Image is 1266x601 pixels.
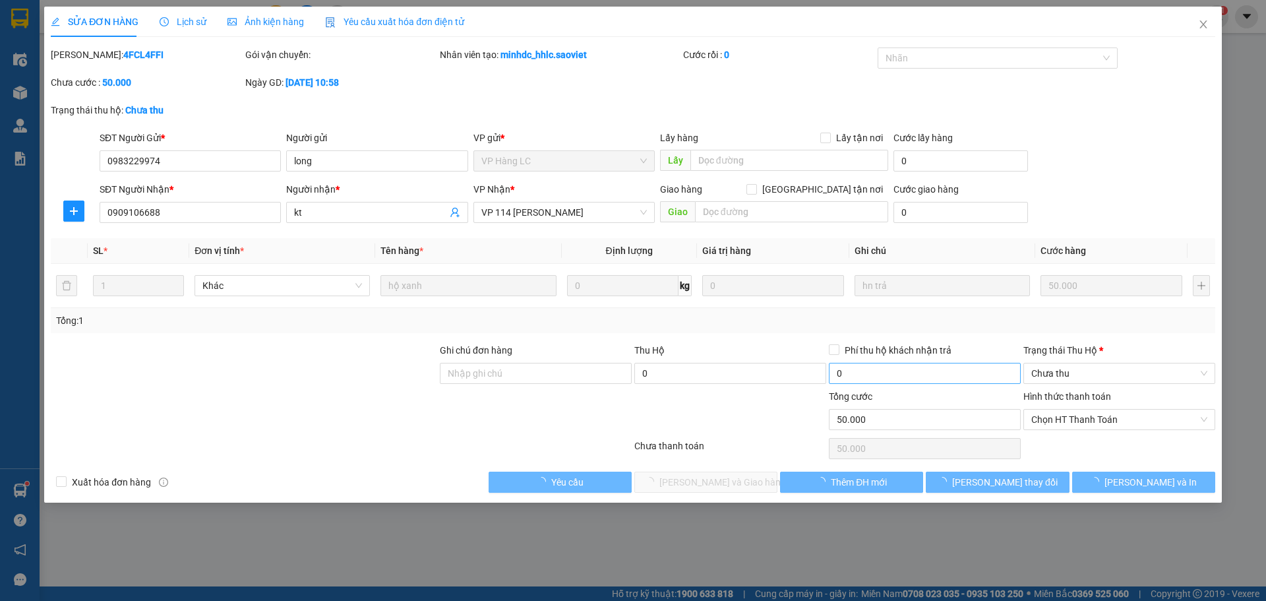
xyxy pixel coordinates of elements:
span: edit [51,17,60,26]
span: Khác [202,276,362,296]
span: user-add [450,207,460,218]
span: picture [227,17,237,26]
div: Chưa thanh toán [633,439,828,462]
div: Người nhận [286,182,467,197]
div: SĐT Người Nhận [100,182,281,197]
span: Chưa thu [1031,364,1207,383]
button: plus [1193,275,1210,296]
div: Trạng thái Thu Hộ [1023,343,1215,358]
span: Cước hàng [1040,245,1086,256]
input: VD: Bàn, Ghế [380,275,556,296]
label: Cước giao hàng [893,184,959,195]
b: Chưa thu [125,105,164,115]
div: [PERSON_NAME]: [51,47,243,62]
div: Cước rồi : [683,47,875,62]
span: Yêu cầu [551,475,584,490]
label: Hình thức thanh toán [1023,391,1111,402]
span: Yêu cầu xuất hóa đơn điện tử [325,16,464,27]
b: 4FCL4FFI [123,49,164,60]
input: Dọc đường [695,201,888,222]
img: icon [325,17,336,28]
span: Giao hàng [660,184,702,195]
span: Lấy hàng [660,133,698,143]
span: plus [64,206,84,216]
span: Định lượng [606,245,653,256]
button: [PERSON_NAME] thay đổi [926,472,1069,493]
div: Trạng thái thu hộ: [51,103,291,117]
span: [PERSON_NAME] và In [1104,475,1197,490]
span: close [1198,19,1209,30]
div: Chưa cước : [51,75,243,90]
div: VP gửi [473,131,655,145]
input: Cước giao hàng [893,202,1028,223]
button: Yêu cầu [489,472,632,493]
label: Ghi chú đơn hàng [440,345,512,356]
div: Ngày GD: [245,75,437,90]
input: Cước lấy hàng [893,150,1028,172]
span: info-circle [159,478,168,487]
span: VP Hàng LC [481,151,647,171]
span: Giá trị hàng [702,245,751,256]
b: 0 [724,49,729,60]
b: [DATE] 10:58 [286,77,339,88]
span: Đơn vị tính [195,245,244,256]
span: Tên hàng [380,245,423,256]
span: SỬA ĐƠN HÀNG [51,16,138,27]
span: SL [93,245,104,256]
span: VP 114 Trần Nhật Duật [481,203,647,222]
input: Dọc đường [690,150,888,171]
button: Close [1185,7,1222,44]
span: loading [816,477,831,486]
span: loading [938,477,952,486]
div: Gói vận chuyển: [245,47,437,62]
button: [PERSON_NAME] và Giao hàng [634,472,777,493]
span: Phí thu hộ khách nhận trả [839,343,957,358]
span: Lấy tận nơi [831,131,888,145]
span: kg [678,275,692,296]
input: 0 [1040,275,1182,296]
b: 50.000 [102,77,131,88]
span: Thu Hộ [634,345,665,356]
button: delete [56,275,77,296]
span: Ảnh kiện hàng [227,16,304,27]
button: Thêm ĐH mới [780,472,923,493]
th: Ghi chú [849,238,1035,264]
label: Cước lấy hàng [893,133,953,143]
span: Chọn HT Thanh Toán [1031,410,1207,429]
span: Lịch sử [160,16,206,27]
span: Xuất hóa đơn hàng [67,475,156,490]
span: [PERSON_NAME] thay đổi [952,475,1058,490]
span: Tổng cước [829,391,872,402]
span: VP Nhận [473,184,510,195]
span: Lấy [660,150,690,171]
span: loading [1090,477,1104,486]
div: SĐT Người Gửi [100,131,281,145]
button: plus [63,201,84,222]
div: Tổng: 1 [56,313,489,328]
div: Nhân viên tạo: [440,47,680,62]
div: Người gửi [286,131,467,145]
input: 0 [702,275,844,296]
span: loading [537,477,551,486]
span: clock-circle [160,17,169,26]
span: [GEOGRAPHIC_DATA] tận nơi [757,182,888,197]
b: minhdc_hhlc.saoviet [500,49,587,60]
button: [PERSON_NAME] và In [1072,472,1215,493]
input: Ghi Chú [855,275,1030,296]
input: Ghi chú đơn hàng [440,363,632,384]
span: Giao [660,201,695,222]
span: Thêm ĐH mới [831,475,887,490]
